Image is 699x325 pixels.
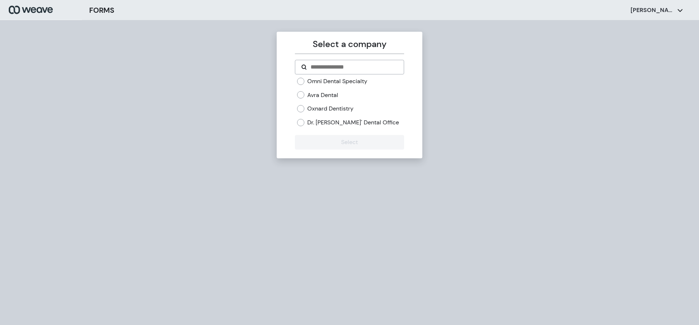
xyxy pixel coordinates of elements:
p: [PERSON_NAME] [631,6,674,14]
h3: FORMS [89,5,114,16]
label: Avra Dental [307,91,338,99]
label: Oxnard Dentistry [307,105,354,113]
input: Search [310,63,398,71]
button: Select [295,135,404,150]
p: Select a company [295,38,404,51]
label: Omni Dental Specialty [307,77,367,85]
label: Dr. [PERSON_NAME]' Dental Office [307,119,399,127]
